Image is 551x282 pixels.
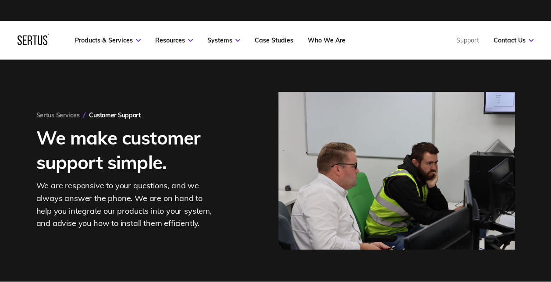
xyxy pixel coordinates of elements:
div: We are responsive to your questions, and we always answer the phone. We are on hand to help you i... [36,180,216,230]
a: Contact Us [494,36,533,44]
iframe: Chat Widget [393,180,551,282]
a: Who We Are [308,36,345,44]
a: Sertus Services [36,111,80,119]
h1: We make customer support simple. [36,126,234,175]
a: Case Studies [255,36,293,44]
a: Resources [155,36,193,44]
a: Products & Services [75,36,141,44]
a: Systems [207,36,240,44]
a: Support [456,36,479,44]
